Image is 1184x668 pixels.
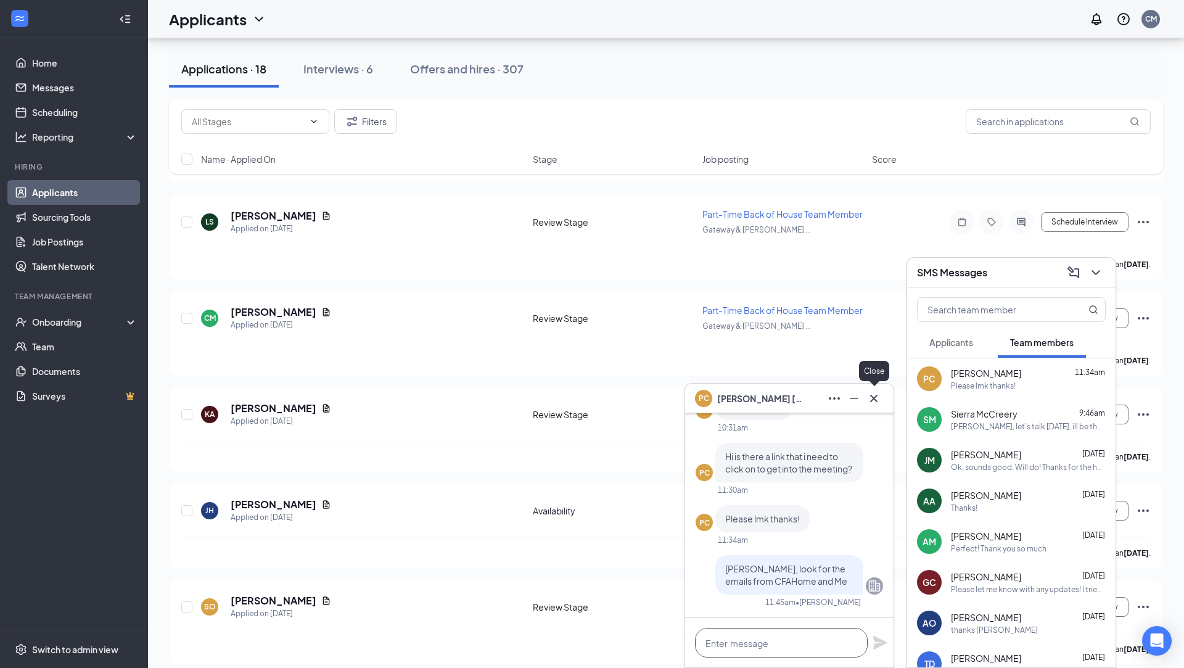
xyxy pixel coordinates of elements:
[1010,337,1074,348] span: Team members
[14,12,26,25] svg: WorkstreamLogo
[795,597,861,608] span: • [PERSON_NAME]
[32,643,118,656] div: Switch to admin view
[924,454,935,466] div: JM
[702,321,811,331] span: Gateway & [PERSON_NAME] ...
[725,451,852,474] span: Hi is there a link that i need to click on to get into the meeting?
[201,153,276,165] span: Name · Applied On
[345,114,360,129] svg: Filter
[1066,265,1081,280] svg: ComposeMessage
[923,576,936,588] div: GC
[951,625,1038,635] div: thanks [PERSON_NAME]
[1142,626,1172,656] div: Open Intercom Messenger
[923,373,935,385] div: PC
[872,153,897,165] span: Score
[15,643,27,656] svg: Settings
[699,517,710,528] div: PC
[1086,263,1106,282] button: ChevronDown
[718,535,748,545] div: 11:34am
[1116,12,1131,27] svg: QuestionInfo
[923,495,935,507] div: AA
[951,421,1106,432] div: [PERSON_NAME], let's talk [DATE], ill be the one helping you with that
[873,635,887,650] button: Plane
[923,535,936,548] div: AM
[15,162,135,172] div: Hiring
[321,403,331,413] svg: Document
[1082,530,1105,540] span: [DATE]
[181,61,266,76] div: Applications · 18
[15,131,27,143] svg: Analysis
[951,611,1021,624] span: [PERSON_NAME]
[1075,368,1105,377] span: 11:34am
[231,608,331,620] div: Applied on [DATE]
[1124,548,1149,558] b: [DATE]
[951,571,1021,583] span: [PERSON_NAME]
[533,312,695,324] div: Review Stage
[169,9,247,30] h1: Applicants
[192,115,304,128] input: All Stages
[204,601,216,612] div: SO
[1124,260,1149,269] b: [DATE]
[1089,12,1104,27] svg: Notifications
[1082,653,1105,662] span: [DATE]
[32,254,138,279] a: Talent Network
[918,298,1064,321] input: Search team member
[334,109,397,134] button: Filter Filters
[951,367,1021,379] span: [PERSON_NAME]
[32,316,127,328] div: Onboarding
[917,266,987,279] h3: SMS Messages
[984,217,999,227] svg: Tag
[533,216,695,228] div: Review Stage
[718,423,748,433] div: 10:31am
[702,305,863,316] span: Part-Time Back of House Team Member
[1088,265,1103,280] svg: ChevronDown
[867,579,882,593] svg: Company
[231,415,331,427] div: Applied on [DATE]
[1136,407,1151,422] svg: Ellipses
[725,513,800,524] span: Please lmk thanks!
[718,485,748,495] div: 11:30am
[410,61,524,76] div: Offers and hires · 307
[866,391,881,406] svg: Cross
[252,12,266,27] svg: ChevronDown
[827,391,842,406] svg: Ellipses
[955,217,969,227] svg: Note
[951,462,1106,472] div: Ok, sounds good. Will do! Thanks for the help.
[725,563,847,587] span: [PERSON_NAME], look for the emails from CFAHome and Me
[32,229,138,254] a: Job Postings
[231,498,316,511] h5: [PERSON_NAME]
[533,601,695,613] div: Review Stage
[864,389,884,408] button: Cross
[303,61,373,76] div: Interviews · 6
[1014,217,1029,227] svg: ActiveChat
[533,153,557,165] span: Stage
[844,389,864,408] button: Minimize
[1124,645,1149,654] b: [DATE]
[951,652,1021,664] span: [PERSON_NAME]
[533,408,695,421] div: Review Stage
[321,307,331,317] svg: Document
[951,530,1021,542] span: [PERSON_NAME]
[231,305,316,319] h5: [PERSON_NAME]
[231,223,331,235] div: Applied on [DATE]
[205,505,214,516] div: JH
[231,511,331,524] div: Applied on [DATE]
[1082,449,1105,458] span: [DATE]
[231,402,316,415] h5: [PERSON_NAME]
[15,291,135,302] div: Team Management
[231,319,331,331] div: Applied on [DATE]
[1088,305,1098,315] svg: MagnifyingGlass
[951,381,1016,391] div: Please lmk thanks!
[824,389,844,408] button: Ellipses
[966,109,1151,134] input: Search in applications
[321,211,331,221] svg: Document
[1064,263,1083,282] button: ComposeMessage
[321,596,331,606] svg: Document
[951,408,1017,420] span: Sierra McCreery
[32,131,138,143] div: Reporting
[231,594,316,608] h5: [PERSON_NAME]
[702,208,863,220] span: Part-Time Back of House Team Member
[951,489,1021,501] span: [PERSON_NAME]
[205,216,214,227] div: LS
[702,225,811,234] span: Gateway & [PERSON_NAME] ...
[1136,215,1151,229] svg: Ellipses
